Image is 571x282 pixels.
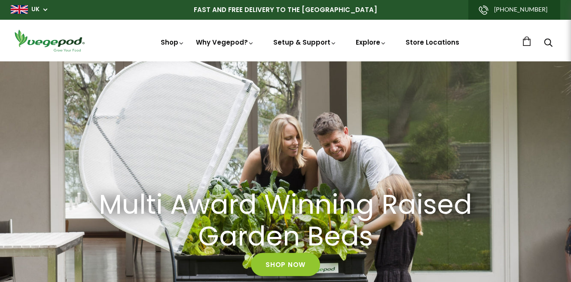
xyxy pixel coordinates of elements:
[196,38,254,47] a: Why Vegepod?
[544,39,553,48] a: Search
[92,189,479,253] h2: Multi Award Winning Raised Garden Beds
[356,38,387,47] a: Explore
[251,253,320,276] a: Shop Now
[406,38,459,47] a: Store Locations
[82,189,490,253] a: Multi Award Winning Raised Garden Beds
[11,28,88,53] img: Vegepod
[273,38,337,47] a: Setup & Support
[161,38,185,47] a: Shop
[31,5,40,14] a: UK
[11,5,28,14] img: gb_large.png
